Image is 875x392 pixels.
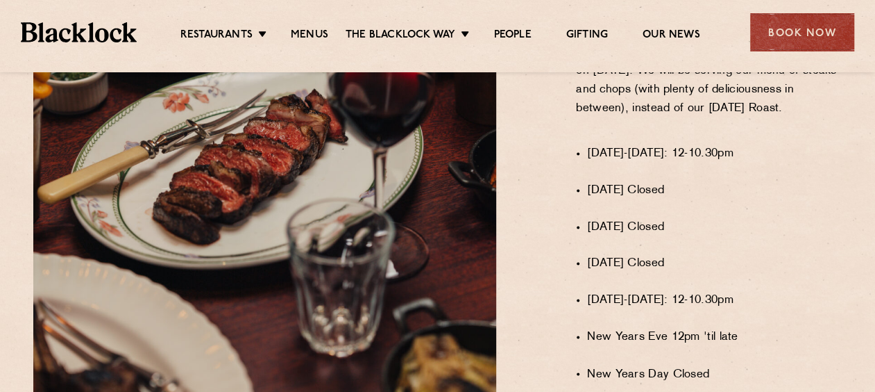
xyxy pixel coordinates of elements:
[587,254,842,273] li: [DATE] Closed
[587,365,842,384] li: New Years Day Closed
[587,218,842,237] li: [DATE] Closed
[21,22,137,42] img: BL_Textured_Logo-footer-cropped.svg
[750,13,854,51] div: Book Now
[180,28,253,44] a: Restaurants
[587,291,842,310] li: [DATE]-[DATE]: 12-10.30pm
[493,28,531,44] a: People
[587,181,842,200] li: [DATE] Closed
[587,145,842,163] li: [DATE]-[DATE]: 12-10.30pm
[566,28,608,44] a: Gifting
[291,28,328,44] a: Menus
[587,328,842,347] li: New Years Eve 12pm 'til late
[643,28,700,44] a: Our News
[346,28,455,44] a: The Blacklock Way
